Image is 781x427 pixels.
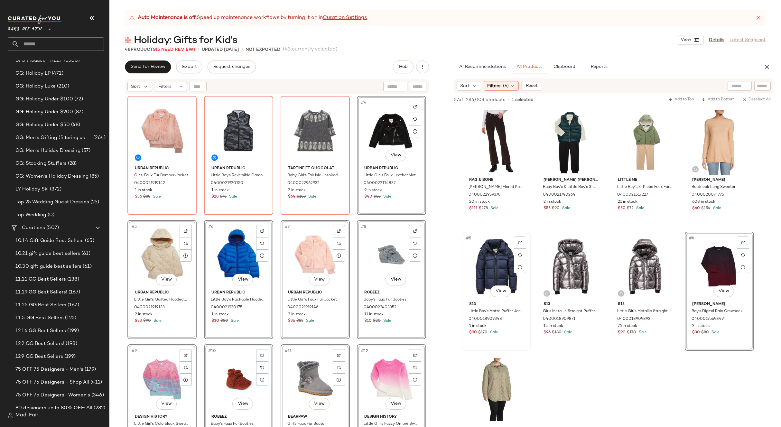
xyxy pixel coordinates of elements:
[508,97,509,103] span: •
[15,366,83,373] span: 75 OFF 75 Designers - Men's
[613,234,677,299] img: 0400018909892_METAL
[469,184,523,190] span: [PERSON_NAME] Flared Pants
[15,96,73,103] span: GG: Holiday Under $100
[283,46,338,53] span: (43 currently selected)
[337,229,341,233] img: svg%3e
[260,353,264,357] img: svg%3e
[73,108,83,116] span: (87)
[260,229,264,233] img: svg%3e
[125,60,171,73] button: Send for Review
[211,173,265,179] span: Little Boy’s Reversible Camo Quilted Vest
[211,181,243,186] span: 0400021920150
[125,46,195,53] div: Products
[563,330,572,335] span: Sale
[413,241,417,245] img: svg%3e
[364,297,406,303] span: Baby's Faux Fur Booties
[718,289,729,294] span: View
[237,277,248,282] span: View
[637,330,647,335] span: Sale
[130,64,165,70] span: Send for Review
[211,421,254,427] span: Baby's Faux Fur Booties
[284,348,293,354] span: #11
[713,285,734,297] button: View
[469,330,477,336] span: $90
[544,177,598,183] span: [PERSON_NAME] [PERSON_NAME]
[364,421,418,427] span: Little Girl's Fuzzy Ombré Sweater
[518,241,522,245] img: svg%3e
[15,302,66,309] span: 11.25 GG Best Sellers
[337,353,341,357] img: svg%3e
[518,253,522,257] img: svg%3e
[15,108,73,116] span: GG: Holiday Under $200
[15,404,92,412] span: 80 designers up to 80% OFF: All
[15,134,92,142] span: GG: Men's Gifting (filtering as women's)
[134,173,188,179] span: Girls’ Faux Fur Bomber Jacket
[309,274,330,285] button: View
[198,46,199,53] span: •
[677,35,704,45] button: View
[184,229,188,233] img: svg%3e
[130,98,194,163] img: 0400021919142_ROSETTE
[15,289,67,296] span: 11.19 GG Best Sellers!
[692,206,700,211] span: $60
[131,348,138,354] span: #9
[67,289,80,296] span: (167)
[307,195,316,199] span: Sale
[80,250,90,257] span: (61)
[134,34,237,47] span: Holiday: Gifts for Kid's
[393,60,414,73] button: Hub
[92,134,106,142] span: (264)
[360,99,368,106] span: #4
[386,150,406,161] button: View
[232,398,253,410] button: View
[464,358,529,423] img: 0400017333090
[543,192,575,198] span: 0400021740264
[287,305,318,311] span: 0400021919146
[544,330,551,336] span: $96
[390,277,401,282] span: View
[15,263,81,270] span: 10.30 gift guide best sellers
[287,181,320,186] span: 0400022962932
[283,347,348,412] img: 0400022143774_LIGHTGREY
[712,206,721,210] span: Sale
[544,199,561,205] span: 2 in stock
[741,241,745,245] img: svg%3e
[469,192,501,198] span: 0400022959378
[49,186,61,193] span: (372)
[184,366,188,369] img: svg%3e
[88,173,99,180] span: (85)
[469,177,524,183] span: rag & bone
[516,64,542,70] span: All Products
[130,347,194,412] img: 0400021918036_PINKBLUE
[360,348,369,354] span: #12
[129,14,367,22] div: Speed up maintenance workflows by turning it on in
[618,302,672,307] span: S13
[314,401,325,406] span: View
[135,166,189,172] span: Urban Republic
[15,412,38,419] span: Madi Fair
[479,206,488,211] span: $278
[15,276,66,283] span: 11.11 GG Best Sellers
[466,97,505,103] span: 284,008 products
[176,60,202,73] button: Export
[181,64,197,70] span: Export
[15,250,80,257] span: 10.21 gift guide best sellers
[386,398,406,410] button: View
[617,192,648,198] span: 0400021517227
[288,194,295,200] span: $64
[309,398,330,410] button: View
[125,47,131,52] span: 48
[211,194,218,200] span: $28
[206,347,271,412] img: 0400022403357_COPPER
[15,199,89,206] span: Top 25 Wedding Guest Dresses
[469,302,524,307] span: S13
[413,353,417,357] img: svg%3e
[464,234,529,299] img: 0400018909348_NAVY
[202,46,239,53] p: updated [DATE]
[56,83,69,90] span: (210)
[635,206,644,210] span: Sale
[66,327,79,335] span: (199)
[359,98,424,163] img: 0400022114832_BLACK
[237,401,248,406] span: View
[359,222,424,287] img: 0400022403352_CHARCOAL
